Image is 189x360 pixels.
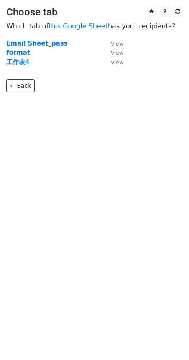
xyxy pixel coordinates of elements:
a: format [6,49,30,56]
a: View [102,58,123,66]
a: View [102,40,123,47]
a: 工作表4 [6,58,29,66]
h3: Choose tab [6,6,183,18]
a: ← Back [6,79,35,92]
a: Email Sheet_pass [6,40,68,47]
small: View [111,50,123,56]
p: Which tab of has your recipients? [6,22,183,30]
small: View [111,41,123,47]
small: View [111,59,123,66]
a: this Google Sheet [49,22,108,30]
a: View [102,49,123,56]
